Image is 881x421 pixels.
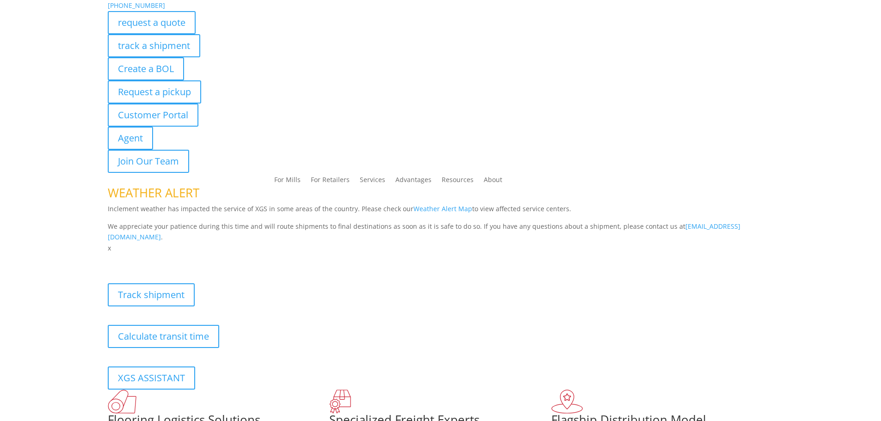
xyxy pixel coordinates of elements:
b: Visibility, transparency, and control for your entire supply chain. [108,255,314,264]
img: xgs-icon-flagship-distribution-model-red [551,390,583,414]
p: We appreciate your patience during this time and will route shipments to final destinations as so... [108,221,774,243]
a: For Mills [274,177,301,187]
a: Customer Portal [108,104,198,127]
p: x [108,243,774,254]
a: [PHONE_NUMBER] [108,1,165,10]
a: Request a pickup [108,80,201,104]
a: track a shipment [108,34,200,57]
a: XGS ASSISTANT [108,366,195,390]
a: For Retailers [311,177,350,187]
a: request a quote [108,11,196,34]
a: Resources [442,177,474,187]
span: WEATHER ALERT [108,184,199,201]
a: About [484,177,502,187]
a: Calculate transit time [108,325,219,348]
a: Track shipment [108,283,195,306]
img: xgs-icon-total-supply-chain-intelligence-red [108,390,136,414]
a: Services [360,177,385,187]
a: Agent [108,127,153,150]
a: Weather Alert Map [413,204,472,213]
a: Create a BOL [108,57,184,80]
a: Advantages [395,177,431,187]
img: xgs-icon-focused-on-flooring-red [329,390,351,414]
a: Join Our Team [108,150,189,173]
p: Inclement weather has impacted the service of XGS in some areas of the country. Please check our ... [108,203,774,221]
